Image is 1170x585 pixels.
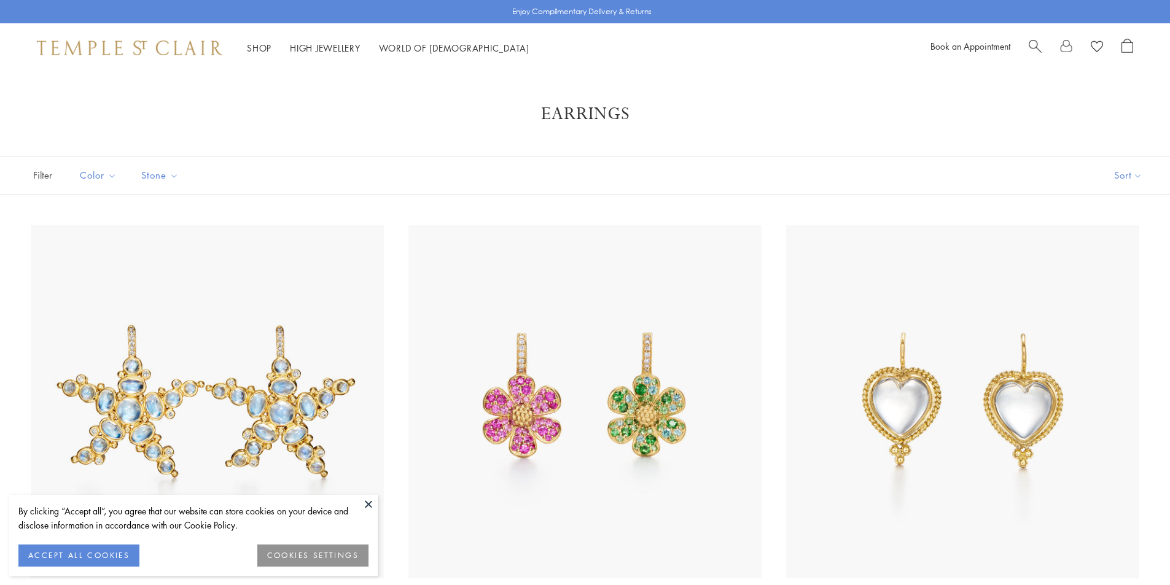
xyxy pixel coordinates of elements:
[786,225,1139,578] img: 18K Braided Heart Earrings
[49,103,1121,125] h1: Earrings
[132,161,188,189] button: Stone
[408,225,762,578] img: 18K Flower Power Earrings
[930,40,1010,52] a: Book an Appointment
[1091,39,1103,57] a: View Wishlist
[1086,157,1170,194] button: Show sort by
[512,6,652,18] p: Enjoy Complimentary Delivery & Returns
[74,168,126,183] span: Color
[379,42,529,54] a: World of [DEMOGRAPHIC_DATA]World of [DEMOGRAPHIC_DATA]
[247,41,529,56] nav: Main navigation
[257,544,369,567] button: COOKIES SETTINGS
[1029,39,1042,57] a: Search
[37,41,222,55] img: Temple St. Clair
[18,544,139,567] button: ACCEPT ALL COOKIES
[31,225,384,578] img: 18K Blue Moon Sea Star Earrings
[290,42,361,54] a: High JewelleryHigh Jewellery
[18,504,369,532] div: By clicking “Accept all”, you agree that our website can store cookies on your device and disclos...
[135,168,188,183] span: Stone
[71,161,126,189] button: Color
[247,42,271,54] a: ShopShop
[1121,39,1133,57] a: Open Shopping Bag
